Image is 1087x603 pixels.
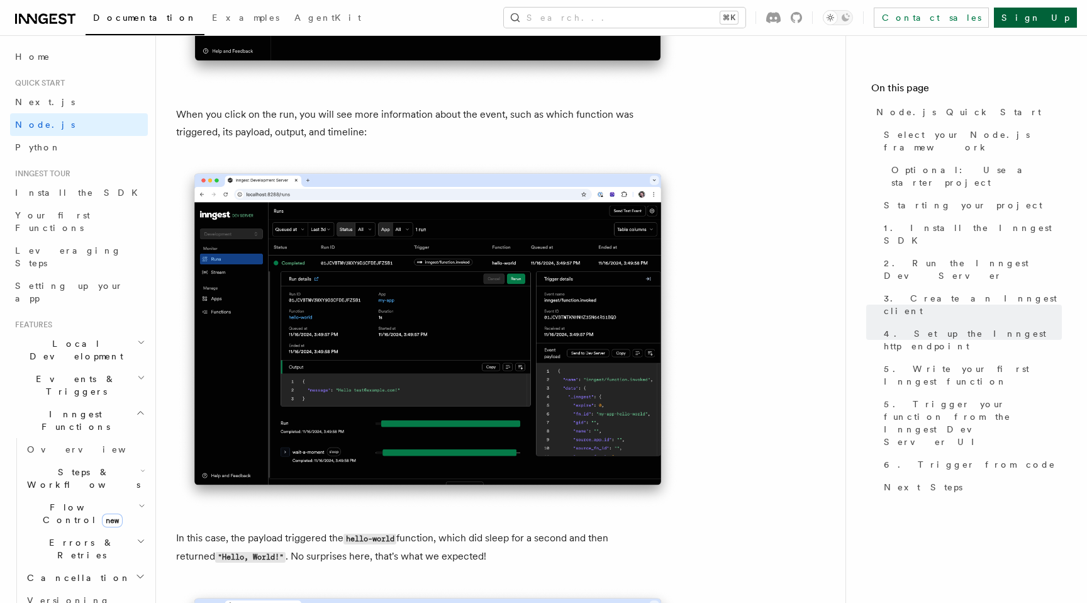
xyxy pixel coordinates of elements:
[884,363,1062,388] span: 5. Write your first Inngest function
[879,476,1062,499] a: Next Steps
[212,13,279,23] span: Examples
[204,4,287,34] a: Examples
[871,81,1062,101] h4: On this page
[884,199,1042,211] span: Starting your project
[879,393,1062,453] a: 5. Trigger your function from the Inngest Dev Server UI
[215,552,286,563] code: "Hello, World!"
[10,181,148,204] a: Install the SDK
[10,373,137,398] span: Events & Triggers
[22,438,148,461] a: Overview
[10,136,148,159] a: Python
[886,159,1062,194] a: Optional: Use a starter project
[287,4,369,34] a: AgentKit
[27,444,157,454] span: Overview
[22,531,148,566] button: Errors & Retries
[22,501,138,526] span: Flow Control
[891,164,1062,189] span: Optional: Use a starter project
[994,8,1077,28] a: Sign Up
[10,274,148,310] a: Setting up your app
[876,106,1041,118] span: Node.js Quick Start
[176,106,679,141] p: When you click on the run, you will see more information about the event, such as which function ...
[879,252,1062,287] a: 2. Run the Inngest Dev Server
[879,287,1062,322] a: 3. Create an Inngest client
[15,50,50,63] span: Home
[15,142,61,152] span: Python
[22,461,148,496] button: Steps & Workflows
[823,10,853,25] button: Toggle dark mode
[15,281,123,303] span: Setting up your app
[176,161,679,509] img: Inngest Dev Server web interface's runs tab with a single completed run expanded
[86,4,204,35] a: Documentation
[10,403,148,438] button: Inngest Functions
[22,496,148,531] button: Flow Controlnew
[22,536,137,561] span: Errors & Retries
[879,217,1062,252] a: 1. Install the Inngest SDK
[504,8,745,28] button: Search...⌘K
[884,257,1062,282] span: 2. Run the Inngest Dev Server
[10,78,65,88] span: Quick start
[10,320,52,330] span: Features
[884,292,1062,317] span: 3. Create an Inngest client
[884,398,1062,448] span: 5. Trigger your function from the Inngest Dev Server UI
[10,368,148,403] button: Events & Triggers
[10,45,148,68] a: Home
[10,91,148,113] a: Next.js
[884,128,1062,154] span: Select your Node.js framework
[10,337,137,363] span: Local Development
[294,13,361,23] span: AgentKit
[15,188,145,198] span: Install the SDK
[879,123,1062,159] a: Select your Node.js framework
[176,529,679,566] p: In this case, the payload triggered the function, which did sleep for a second and then returned ...
[22,466,140,491] span: Steps & Workflows
[102,514,123,527] span: new
[22,572,131,584] span: Cancellation
[15,97,75,107] span: Next.js
[874,8,989,28] a: Contact sales
[10,169,70,179] span: Inngest tour
[15,245,121,268] span: Leveraging Steps
[720,11,738,24] kbd: ⌘K
[879,453,1062,476] a: 6. Trigger from code
[879,358,1062,393] a: 5. Write your first Inngest function
[879,322,1062,358] a: 4. Set up the Inngest http endpoint
[15,120,75,130] span: Node.js
[22,566,148,589] button: Cancellation
[10,204,148,239] a: Your first Functions
[879,194,1062,217] a: Starting your project
[884,222,1062,247] span: 1. Install the Inngest SDK
[10,332,148,368] button: Local Development
[884,481,962,493] span: Next Steps
[884,458,1056,471] span: 6. Trigger from code
[10,408,136,433] span: Inngest Functions
[884,327,1062,352] span: 4. Set up the Inngest http endpoint
[93,13,197,23] span: Documentation
[10,113,148,136] a: Node.js
[343,534,396,544] code: hello-world
[10,239,148,274] a: Leveraging Steps
[871,101,1062,123] a: Node.js Quick Start
[15,210,90,233] span: Your first Functions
